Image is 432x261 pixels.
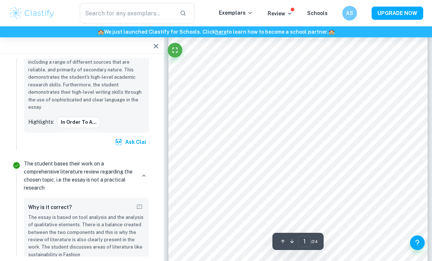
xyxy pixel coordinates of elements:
h6: We just launched Clastify for Schools. Click to learn how to become a school partner. [1,28,431,36]
span: 🏫 [328,29,335,35]
a: Schools [307,10,328,16]
svg: Correct [12,161,21,170]
input: Search for any exemplars... [80,3,174,23]
p: Review [268,10,293,18]
button: Ask Clai [113,135,149,149]
button: AS [342,6,357,20]
h6: AS [346,9,354,17]
img: clai.svg [115,138,122,146]
span: 🏫 [98,29,104,35]
button: Fullscreen [168,43,182,57]
button: Help and Feedback [410,235,425,250]
span: / 24 [311,238,318,245]
p: Exemplars [219,9,253,17]
button: UPGRADE NOW [372,7,423,20]
h6: Why is it correct? [28,203,72,211]
p: Highlights: [28,118,54,126]
p: The student is highly aware of the importance of including a range of different sources that are ... [28,51,145,111]
button: In order to a... [57,117,100,128]
img: Clastify logo [9,6,55,20]
p: The essay is based on tool analysis and the analysis of qualitative elements. There is a balance ... [28,214,145,259]
p: The student bases their work on a comprehensive literature review regarding the chosen topic, i.e... [24,160,136,192]
a: here [215,29,227,35]
button: Report mistake/confusion [134,202,145,212]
